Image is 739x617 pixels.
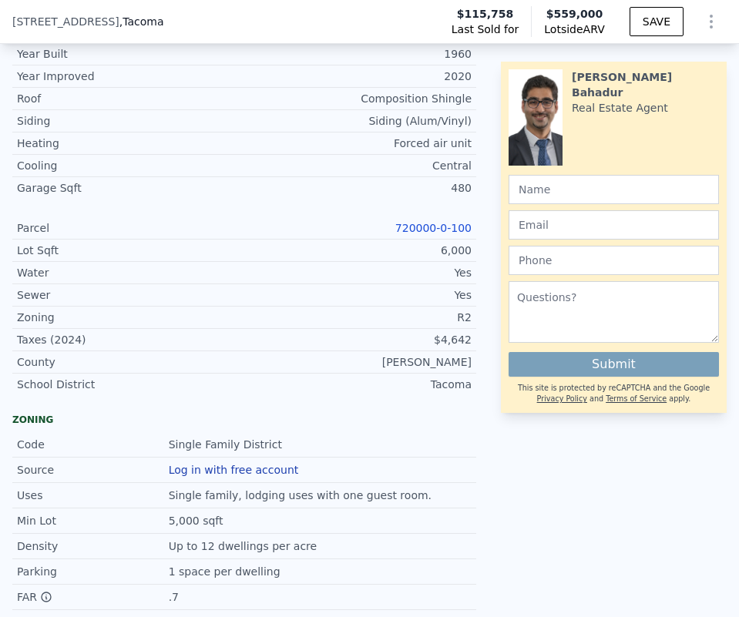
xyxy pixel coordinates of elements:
[12,14,119,29] span: [STREET_ADDRESS]
[244,180,472,196] div: 480
[17,69,244,84] div: Year Improved
[630,7,684,36] button: SAVE
[169,488,435,503] div: Single family, lodging uses with one guest room.
[119,14,164,29] span: , Tacoma
[17,180,244,196] div: Garage Sqft
[17,354,244,370] div: County
[169,513,227,528] div: 5,000 sqft
[17,488,169,503] div: Uses
[17,332,244,347] div: Taxes (2024)
[244,91,472,106] div: Composition Shingle
[244,332,472,347] div: $4,642
[244,287,472,303] div: Yes
[546,8,603,20] span: $559,000
[17,462,169,478] div: Source
[244,136,472,151] div: Forced air unit
[544,22,604,37] span: Lotside ARV
[572,69,719,100] div: [PERSON_NAME] Bahadur
[696,6,727,37] button: Show Options
[17,220,244,236] div: Parcel
[244,69,472,84] div: 2020
[169,538,321,554] div: Up to 12 dwellings per acre
[17,287,244,303] div: Sewer
[244,354,472,370] div: [PERSON_NAME]
[244,113,472,129] div: Siding (Alum/Vinyl)
[169,464,299,476] button: Log in with free account
[452,22,519,37] span: Last Sold for
[169,589,182,605] div: .7
[17,589,169,605] div: FAR
[17,513,169,528] div: Min Lot
[169,564,284,579] div: 1 space per dwelling
[509,210,719,240] input: Email
[17,158,244,173] div: Cooling
[244,377,472,392] div: Tacoma
[244,243,472,258] div: 6,000
[572,100,668,116] div: Real Estate Agent
[457,6,514,22] span: $115,758
[17,46,244,62] div: Year Built
[17,377,244,392] div: School District
[17,538,169,554] div: Density
[606,394,667,403] a: Terms of Service
[17,310,244,325] div: Zoning
[537,394,587,403] a: Privacy Policy
[244,310,472,325] div: R2
[17,265,244,280] div: Water
[17,564,169,579] div: Parking
[244,265,472,280] div: Yes
[17,437,169,452] div: Code
[509,246,719,275] input: Phone
[12,414,476,426] div: Zoning
[244,46,472,62] div: 1960
[244,158,472,173] div: Central
[509,352,719,377] button: Submit
[17,113,244,129] div: Siding
[17,243,244,258] div: Lot Sqft
[509,383,719,405] div: This site is protected by reCAPTCHA and the Google and apply.
[17,91,244,106] div: Roof
[509,175,719,204] input: Name
[169,437,285,452] div: Single Family District
[395,222,472,234] a: 720000-0-100
[17,136,244,151] div: Heating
